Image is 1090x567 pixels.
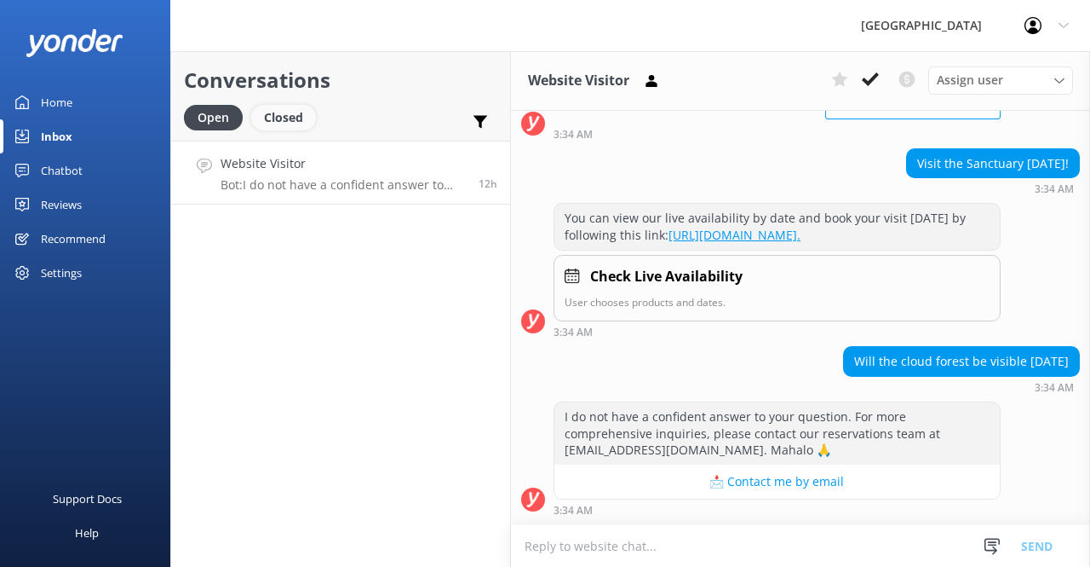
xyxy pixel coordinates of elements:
div: You can view our live availability by date and book your visit [DATE] by following this link: [554,204,1000,249]
strong: 3:34 AM [1035,383,1074,393]
div: Sep 19 2025 09:34am (UTC -10:00) Pacific/Honolulu [906,182,1080,194]
div: Support Docs [53,482,122,516]
div: Sep 19 2025 09:34am (UTC -10:00) Pacific/Honolulu [554,326,1001,338]
strong: 3:34 AM [554,130,593,140]
div: Inbox [41,119,72,153]
div: Visit the Sanctuary [DATE]! [907,149,1079,178]
h2: Conversations [184,64,497,96]
img: yonder-white-logo.png [26,29,123,57]
div: Chatbot [41,153,83,188]
div: Closed [251,105,316,130]
p: Bot: I do not have a confident answer to your question. For more comprehensive inquiries, please ... [221,177,466,193]
div: Sep 19 2025 09:34am (UTC -10:00) Pacific/Honolulu [554,128,1001,140]
h3: Website Visitor [528,70,629,92]
strong: 3:34 AM [554,327,593,338]
a: [URL][DOMAIN_NAME]. [668,227,800,243]
div: Recommend [41,222,106,256]
h4: Website Visitor [221,154,466,173]
strong: 3:34 AM [1035,184,1074,194]
a: Website VisitorBot:I do not have a confident answer to your question. For more comprehensive inqu... [171,141,510,205]
button: 📩 Contact me by email [554,465,1000,499]
div: Assign User [928,67,1073,94]
span: Sep 19 2025 09:34am (UTC -10:00) Pacific/Honolulu [479,176,497,191]
strong: 3:34 AM [554,506,593,516]
div: Open [184,105,243,130]
div: Sep 19 2025 09:34am (UTC -10:00) Pacific/Honolulu [554,504,1001,516]
div: Reviews [41,188,82,222]
a: Open [184,107,251,126]
div: Home [41,85,72,119]
h4: Check Live Availability [590,266,743,288]
div: Sep 19 2025 09:34am (UTC -10:00) Pacific/Honolulu [843,381,1080,393]
div: Settings [41,256,82,290]
p: User chooses products and dates. [565,294,990,310]
div: Will the cloud forest be visible [DATE] [844,347,1079,376]
div: I do not have a confident answer to your question. For more comprehensive inquiries, please conta... [554,402,1000,465]
div: Help [75,516,99,550]
a: Closed [251,107,324,126]
span: Assign user [937,71,1003,90]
